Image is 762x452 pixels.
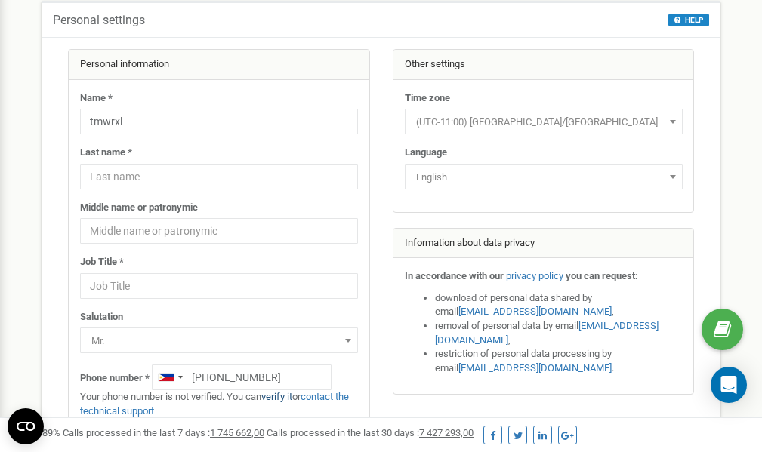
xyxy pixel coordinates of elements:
[393,50,694,80] div: Other settings
[435,319,683,347] li: removal of personal data by email ,
[458,306,612,317] a: [EMAIL_ADDRESS][DOMAIN_NAME]
[435,320,659,346] a: [EMAIL_ADDRESS][DOMAIN_NAME]
[458,362,612,374] a: [EMAIL_ADDRESS][DOMAIN_NAME]
[80,391,349,417] a: contact the technical support
[80,218,358,244] input: Middle name or patronymic
[80,327,358,353] span: Mr.
[80,109,358,134] input: Name
[152,364,332,390] input: +1-800-555-55-55
[261,391,292,402] a: verify it
[405,164,683,189] span: English
[419,427,474,438] u: 7 427 293,00
[53,14,145,27] h5: Personal settings
[210,427,264,438] u: 1 745 662,00
[80,146,132,160] label: Last name *
[506,270,563,281] a: privacy policy
[153,365,187,389] div: Telephone country code
[668,14,709,26] button: HELP
[80,91,113,106] label: Name *
[80,255,124,269] label: Job Title *
[711,367,747,403] div: Open Intercom Messenger
[405,91,450,106] label: Time zone
[435,347,683,375] li: restriction of personal data processing by email .
[63,427,264,438] span: Calls processed in the last 7 days :
[80,164,358,189] input: Last name
[566,270,638,281] strong: you can request:
[80,201,198,215] label: Middle name or patronymic
[393,229,694,259] div: Information about data privacy
[405,270,504,281] strong: In accordance with our
[410,112,677,133] span: (UTC-11:00) Pacific/Midway
[435,291,683,319] li: download of personal data shared by email ,
[80,371,150,386] label: Phone number *
[267,427,474,438] span: Calls processed in the last 30 days :
[410,167,677,188] span: English
[69,50,369,80] div: Personal information
[405,146,447,160] label: Language
[405,109,683,134] span: (UTC-11:00) Pacific/Midway
[85,331,353,352] span: Mr.
[80,273,358,299] input: Job Title
[80,310,123,324] label: Salutation
[8,408,44,444] button: Open CMP widget
[80,390,358,418] p: Your phone number is not verified. You can or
